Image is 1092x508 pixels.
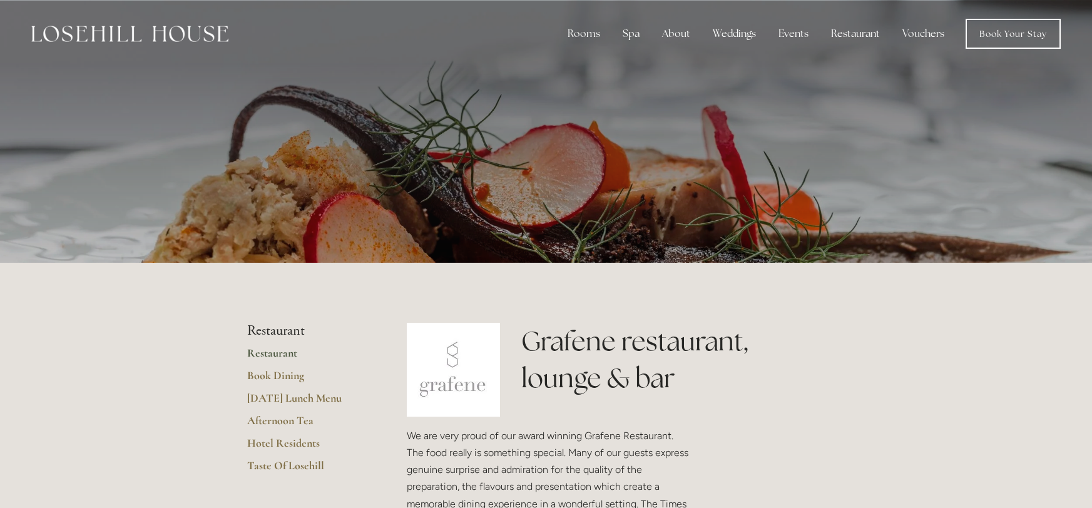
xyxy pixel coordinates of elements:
[247,323,367,339] li: Restaurant
[247,414,367,436] a: Afternoon Tea
[966,19,1061,49] a: Book Your Stay
[521,323,845,397] h1: Grafene restaurant, lounge & bar
[703,21,766,46] div: Weddings
[247,368,367,391] a: Book Dining
[652,21,700,46] div: About
[558,21,610,46] div: Rooms
[892,21,954,46] a: Vouchers
[247,391,367,414] a: [DATE] Lunch Menu
[247,346,367,368] a: Restaurant
[31,26,228,42] img: Losehill House
[613,21,650,46] div: Spa
[768,21,819,46] div: Events
[247,459,367,481] a: Taste Of Losehill
[247,436,367,459] a: Hotel Residents
[821,21,890,46] div: Restaurant
[407,323,501,417] img: grafene.jpg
